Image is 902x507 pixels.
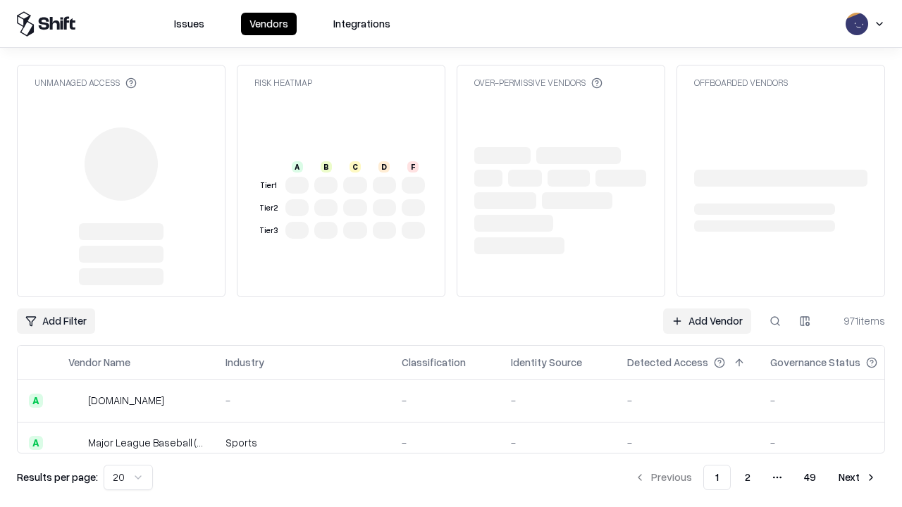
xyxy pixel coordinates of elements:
[257,225,280,237] div: Tier 3
[68,355,130,370] div: Vendor Name
[378,161,390,173] div: D
[627,435,748,450] div: -
[225,355,264,370] div: Industry
[663,308,751,334] a: Add Vendor
[627,355,708,370] div: Detected Access
[402,393,488,408] div: -
[830,465,885,490] button: Next
[29,394,43,408] div: A
[325,13,399,35] button: Integrations
[734,465,762,490] button: 2
[402,355,466,370] div: Classification
[350,161,361,173] div: C
[770,355,860,370] div: Governance Status
[703,465,731,490] button: 1
[770,393,900,408] div: -
[321,161,332,173] div: B
[402,435,488,450] div: -
[474,77,603,89] div: Over-Permissive Vendors
[511,393,605,408] div: -
[292,161,303,173] div: A
[35,77,137,89] div: Unmanaged Access
[68,436,82,450] img: Major League Baseball (MLB)
[88,435,203,450] div: Major League Baseball (MLB)
[17,470,98,484] p: Results per page:
[626,465,885,490] nav: pagination
[829,313,885,328] div: 971 items
[257,180,280,192] div: Tier 1
[29,436,43,450] div: A
[770,435,900,450] div: -
[241,13,297,35] button: Vendors
[627,393,748,408] div: -
[407,161,419,173] div: F
[225,393,379,408] div: -
[88,393,164,408] div: [DOMAIN_NAME]
[511,355,582,370] div: Identity Source
[225,435,379,450] div: Sports
[257,202,280,214] div: Tier 2
[254,77,312,89] div: Risk Heatmap
[166,13,213,35] button: Issues
[17,308,95,334] button: Add Filter
[793,465,827,490] button: 49
[694,77,788,89] div: Offboarded Vendors
[511,435,605,450] div: -
[68,394,82,408] img: pathfactory.com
